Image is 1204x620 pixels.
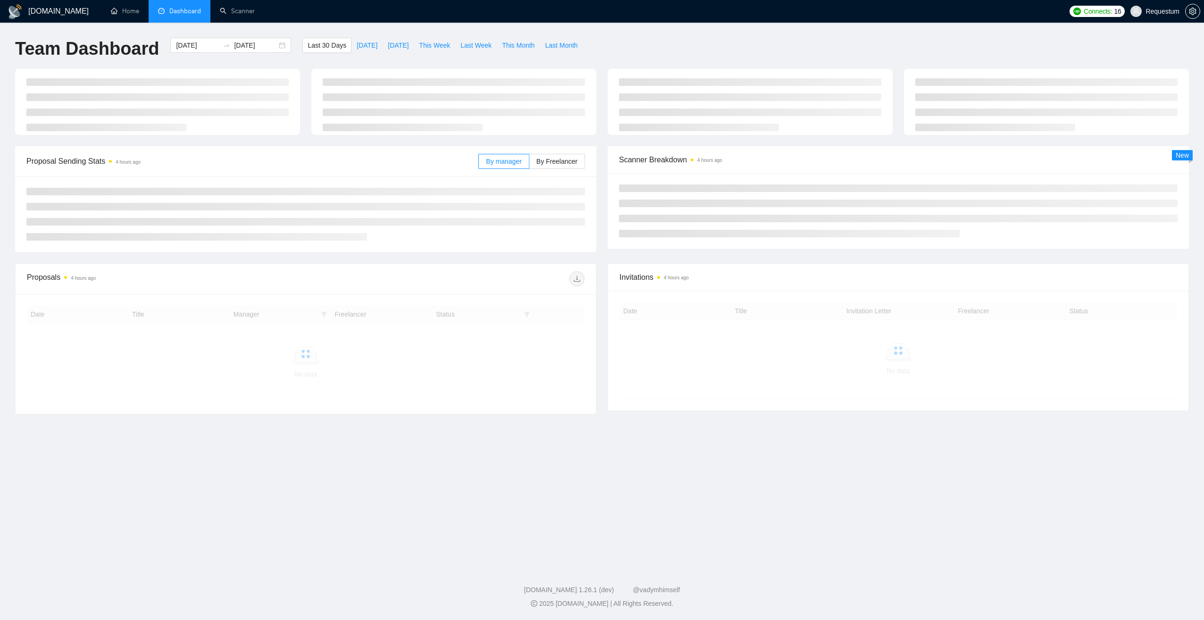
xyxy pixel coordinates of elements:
div: Proposals [27,271,306,286]
button: Last 30 Days [302,38,351,53]
div: 2025 [DOMAIN_NAME] | All Rights Reserved. [8,599,1196,609]
span: This Week [419,40,450,50]
a: homeHome [111,7,139,15]
span: swap-right [223,42,230,49]
span: By Freelancer [536,158,577,165]
span: [DATE] [357,40,377,50]
span: This Month [502,40,535,50]
span: Dashboard [169,7,201,15]
input: Start date [176,40,219,50]
span: [DATE] [388,40,409,50]
span: user [1133,8,1139,15]
a: @vadymhimself [633,586,680,594]
time: 4 hours ago [116,159,141,165]
span: Scanner Breakdown [619,154,1178,166]
h1: Team Dashboard [15,38,159,60]
button: Last Month [540,38,583,53]
span: dashboard [158,8,165,14]
button: This Month [497,38,540,53]
span: Invitations [619,271,1177,283]
span: 16 [1114,6,1121,17]
span: to [223,42,230,49]
button: [DATE] [351,38,383,53]
span: By manager [486,158,521,165]
time: 4 hours ago [71,276,96,281]
button: This Week [414,38,455,53]
img: upwork-logo.png [1073,8,1081,15]
img: logo [8,4,23,19]
button: [DATE] [383,38,414,53]
span: Connects: [1084,6,1112,17]
span: Last 30 Days [308,40,346,50]
span: Last Month [545,40,577,50]
a: setting [1185,8,1200,15]
a: searchScanner [220,7,255,15]
time: 4 hours ago [697,158,722,163]
input: End date [234,40,277,50]
time: 4 hours ago [664,275,689,280]
span: New [1176,151,1189,159]
span: Proposal Sending Stats [26,155,478,167]
a: [DOMAIN_NAME] 1.26.1 (dev) [524,586,614,594]
button: Last Week [455,38,497,53]
button: setting [1185,4,1200,19]
span: Last Week [460,40,492,50]
span: copyright [531,600,537,607]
